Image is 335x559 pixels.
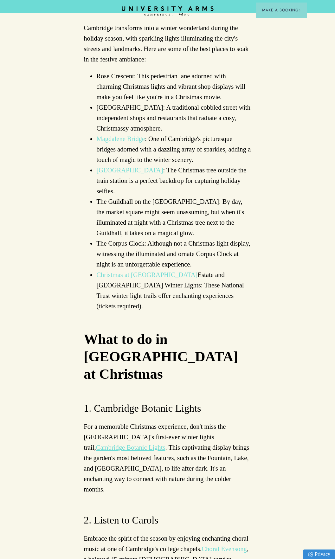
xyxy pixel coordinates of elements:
p: Cambridge transforms into a winter wonderland during the holiday season, with sparkling lights il... [84,23,251,65]
li: Estate and [GEOGRAPHIC_DATA] Winter Lights: These National Trust winter light trails offer enchan... [96,270,251,312]
a: [GEOGRAPHIC_DATA] [96,167,163,174]
strong: What to do in [GEOGRAPHIC_DATA] at Christmas [84,331,238,382]
img: Arrow icon [299,9,301,11]
h3: 1. Cambridge Botanic Lights [84,402,251,415]
a: Cambridge Botanic Lights [96,444,165,451]
a: Magdalene Bridge [96,135,145,142]
li: : The Christmas tree outside the train station is a perfect backdrop for capturing holiday selfies. [96,165,251,196]
h3: 2. Listen to Carols [84,514,251,527]
a: Christmas at [GEOGRAPHIC_DATA] [96,271,197,278]
a: Choral Evensong [202,545,247,552]
li: The Corpus Clock: Although not a Christmas light display, witnessing the illuminated and ornate C... [96,238,251,270]
p: For a memorable Christmas experience, don't miss the [GEOGRAPHIC_DATA]'s first-ever winter lights... [84,421,251,495]
span: Make a Booking [262,7,301,13]
button: Make a BookingArrow icon [256,3,307,18]
a: Home [122,6,214,16]
li: : One of Cambridge's picturesque bridges adorned with a dazzling array of sparkles, adding a touc... [96,134,251,165]
img: Privacy [308,552,313,557]
li: The Guildhall on the [GEOGRAPHIC_DATA]: By day, the market square might seem unassuming, but when... [96,196,251,238]
li: [GEOGRAPHIC_DATA]: A traditional cobbled street with independent shops and restaurants that radia... [96,102,251,134]
li: Rose Crescent: This pedestrian lane adorned with charming Christmas lights and vibrant shop displ... [96,71,251,102]
a: Privacy [303,549,335,559]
